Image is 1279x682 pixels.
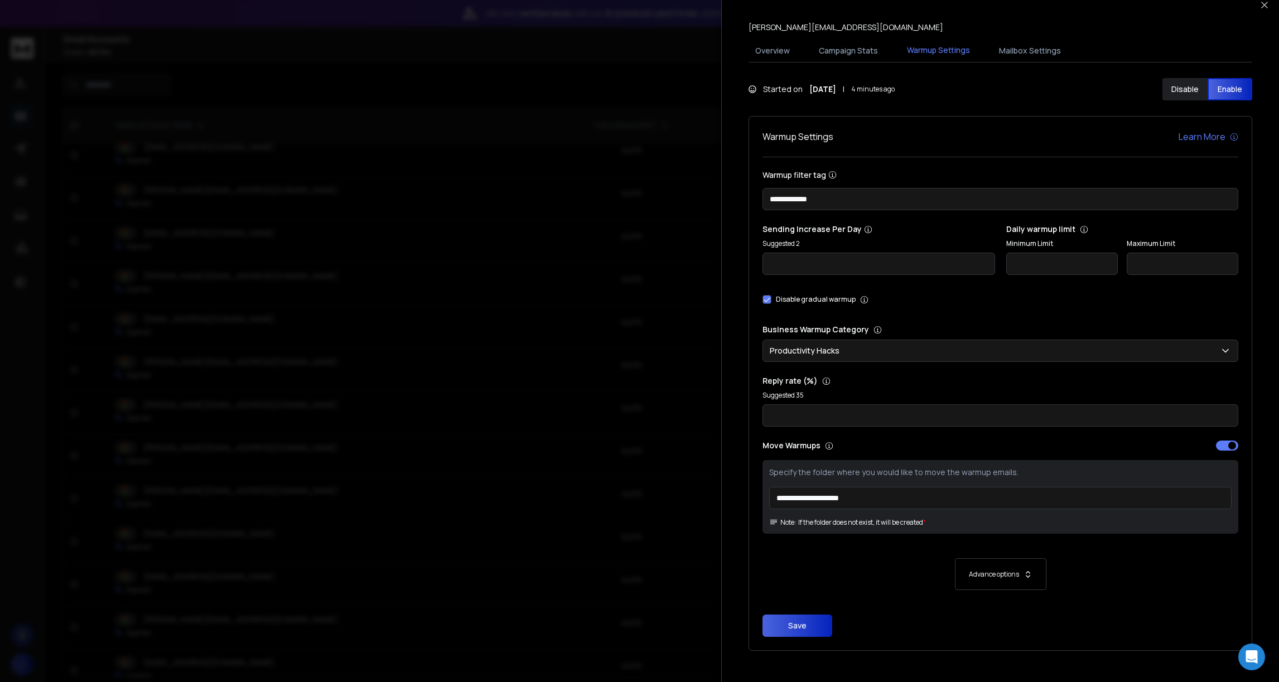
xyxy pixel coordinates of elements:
[969,570,1019,579] p: Advance options
[762,391,1238,400] p: Suggested 35
[762,324,1238,335] p: Business Warmup Category
[762,375,1238,386] p: Reply rate (%)
[762,440,997,451] p: Move Warmups
[762,130,833,143] h1: Warmup Settings
[1162,78,1208,100] button: Disable
[762,224,995,235] p: Sending Increase Per Day
[770,345,844,356] p: Productivity Hacks
[774,558,1227,590] button: Advance options
[1006,224,1239,235] p: Daily warmup limit
[1127,239,1238,248] label: Maximum Limit
[843,84,844,95] span: |
[812,38,885,63] button: Campaign Stats
[749,84,895,95] div: Started on
[900,38,977,64] button: Warmup Settings
[749,38,797,63] button: Overview
[851,85,895,94] span: 4 minutes ago
[1162,78,1252,100] button: DisableEnable
[1006,239,1118,248] label: Minimum Limit
[1179,130,1238,143] a: Learn More
[769,467,1232,478] p: Specify the folder where you would like to move the warmup emails.
[749,22,943,33] p: [PERSON_NAME][EMAIL_ADDRESS][DOMAIN_NAME]
[1208,78,1253,100] button: Enable
[992,38,1068,63] button: Mailbox Settings
[1238,644,1265,670] div: Open Intercom Messenger
[776,295,856,304] label: Disable gradual warmup
[798,518,923,527] p: If the folder does not exist, it will be created
[762,171,1238,179] label: Warmup filter tag
[769,518,796,527] span: Note:
[809,84,836,95] strong: [DATE]
[762,239,995,248] p: Suggested 2
[762,615,832,637] button: Save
